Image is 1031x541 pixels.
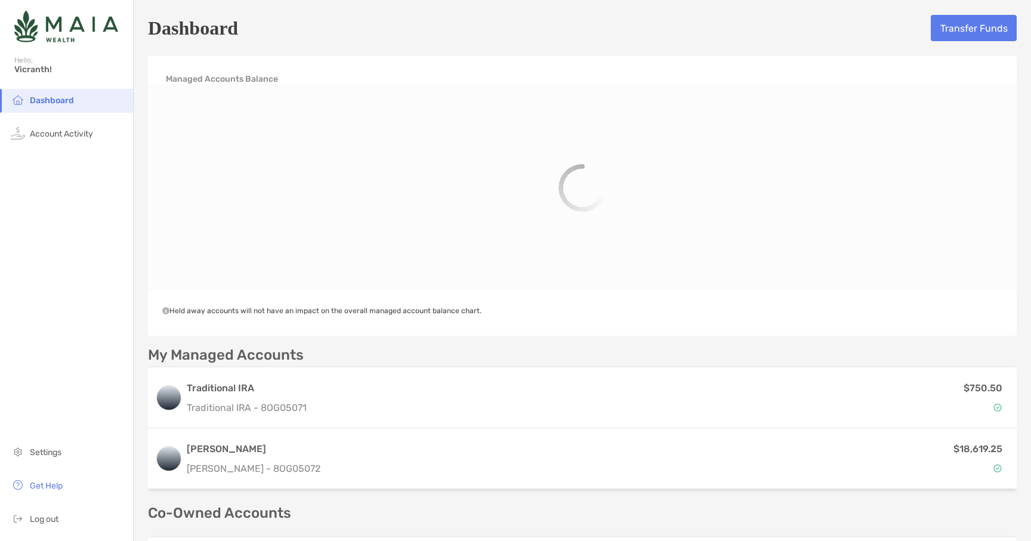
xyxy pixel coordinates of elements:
p: $750.50 [964,381,1002,395]
img: household icon [11,92,25,107]
h3: Traditional IRA [187,381,307,395]
p: My Managed Accounts [148,348,304,363]
span: Account Activity [30,129,93,139]
h5: Dashboard [148,14,238,42]
span: Vicranth! [14,64,126,75]
p: Co-Owned Accounts [148,506,1017,521]
img: Account Status icon [993,403,1002,412]
img: logo account [157,386,181,410]
span: Get Help [30,481,63,491]
img: settings icon [11,444,25,459]
img: Account Status icon [993,464,1002,472]
h4: Managed Accounts Balance [166,74,278,84]
h3: [PERSON_NAME] [187,442,320,456]
img: activity icon [11,126,25,140]
p: [PERSON_NAME] - 8OG05072 [187,461,320,476]
span: Settings [30,447,61,457]
span: Held away accounts will not have an impact on the overall managed account balance chart. [162,307,481,315]
img: Zoe Logo [14,5,118,48]
img: logout icon [11,511,25,525]
p: $18,619.25 [953,441,1002,456]
span: Log out [30,514,58,524]
span: Dashboard [30,95,74,106]
p: Traditional IRA - 8OG05071 [187,400,307,415]
img: logo account [157,447,181,471]
button: Transfer Funds [931,15,1017,41]
img: get-help icon [11,478,25,492]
